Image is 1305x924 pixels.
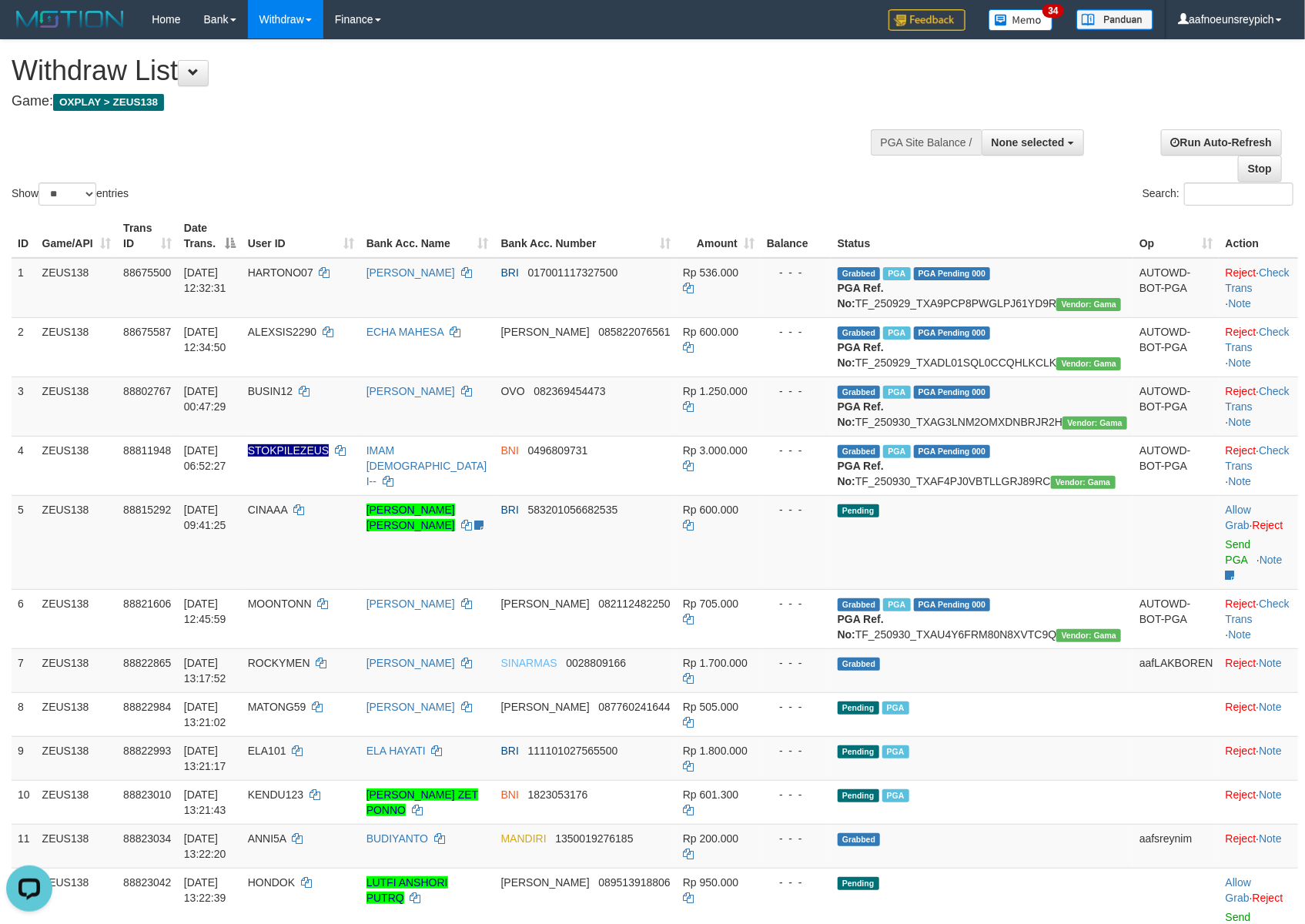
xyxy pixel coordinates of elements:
span: 88802767 [123,385,171,397]
span: Copy 0496809731 to clipboard [528,444,588,457]
span: · [1226,876,1253,904]
td: ZEUS138 [36,824,118,868]
span: [PERSON_NAME] [501,598,590,610]
div: - - - [767,787,825,802]
b: PGA Ref. No: [838,613,884,641]
td: · · [1220,436,1298,495]
span: Marked by aafpengsreynich [882,701,909,715]
span: PGA Pending [914,598,991,611]
img: MOTION_logo.png [12,8,129,31]
a: Reject [1226,385,1256,397]
a: Note [1259,832,1282,845]
a: Reject [1226,745,1256,757]
a: [PERSON_NAME] [366,598,455,610]
img: Feedback.jpg [888,9,965,31]
a: [PERSON_NAME] ZET PONNO [366,788,478,816]
span: MANDIRI [501,832,547,845]
td: 3 [12,377,36,436]
span: Rp 600.000 [683,326,738,338]
span: SINARMAS [501,657,557,669]
a: [PERSON_NAME] [366,385,455,397]
a: Reject [1226,326,1256,338]
td: AUTOWD-BOT-PGA [1133,589,1220,648]
span: BNI [501,788,519,801]
td: aafLAKBOREN [1133,648,1220,692]
span: [DATE] 13:22:39 [184,876,226,904]
a: Run Auto-Refresh [1161,129,1282,156]
a: ELA HAYATI [366,745,426,757]
div: - - - [767,831,825,846]
div: - - - [767,383,825,399]
span: 88823042 [123,876,171,889]
td: AUTOWD-BOT-PGA [1133,436,1220,495]
a: Reject [1226,266,1256,279]
td: TF_250930_TXAU4Y6FRM80N8XVTC9Q [832,589,1133,648]
span: Pending [838,789,879,802]
span: PGA Pending [914,445,991,458]
span: [DATE] 00:47:29 [184,385,226,413]
th: ID [12,214,36,258]
a: BUDIYANTO [366,832,428,845]
td: · · [1220,377,1298,436]
b: PGA Ref. No: [838,341,884,369]
div: PGA Site Balance / [871,129,982,156]
select: Showentries [38,182,96,206]
span: [DATE] 09:41:25 [184,504,226,531]
span: Rp 536.000 [683,266,738,279]
span: 88822865 [123,657,171,669]
span: Copy 082112482250 to clipboard [598,598,670,610]
td: 4 [12,436,36,495]
td: 7 [12,648,36,692]
span: ANNI5A [248,832,286,845]
span: Copy 0028809166 to clipboard [566,657,626,669]
span: Grabbed [838,658,881,671]
span: HARTONO07 [248,266,313,279]
span: Copy 111101027565500 to clipboard [528,745,618,757]
span: · [1226,504,1253,531]
a: Check Trans [1226,385,1290,413]
span: BRI [501,504,519,516]
span: 88823034 [123,832,171,845]
span: 88822984 [123,701,171,713]
span: ALEXSIS2290 [248,326,317,338]
span: Grabbed [838,598,881,611]
span: [DATE] 13:21:02 [184,701,226,728]
a: Reject [1226,444,1256,457]
span: Grabbed [838,326,881,340]
a: Check Trans [1226,444,1290,472]
span: Copy 583201056682535 to clipboard [528,504,618,516]
button: None selected [982,129,1084,156]
td: AUTOWD-BOT-PGA [1133,258,1220,318]
a: Check Trans [1226,598,1290,625]
a: LUTFI ANSHORI PUTRQ [366,876,448,904]
span: MATONG59 [248,701,306,713]
span: CINAAA [248,504,287,516]
td: 6 [12,589,36,648]
span: PGA Pending [914,326,991,340]
span: Grabbed [838,445,881,458]
span: [PERSON_NAME] [501,701,590,713]
td: 10 [12,780,36,824]
span: None selected [992,136,1065,149]
a: Note [1259,657,1282,669]
span: Vendor URL: https://trx31.1velocity.biz [1051,476,1116,489]
th: Bank Acc. Number: activate to sort column ascending [495,214,677,258]
span: OVO [501,385,525,397]
td: aafsreynim [1133,824,1220,868]
span: Grabbed [838,386,881,399]
span: Copy 082369454473 to clipboard [534,385,605,397]
span: Rp 705.000 [683,598,738,610]
td: 1 [12,258,36,318]
span: Rp 505.000 [683,701,738,713]
td: TF_250930_TXAF4PJ0VBTLLGRJ89RC [832,436,1133,495]
td: · · [1220,317,1298,377]
span: Rp 1.700.000 [683,657,748,669]
a: ECHA MAHESA [366,326,443,338]
td: · [1220,824,1298,868]
span: [DATE] 06:52:27 [184,444,226,472]
td: ZEUS138 [36,648,118,692]
h4: Game: [12,94,855,109]
span: ELA101 [248,745,286,757]
span: Pending [838,701,879,715]
td: · [1220,780,1298,824]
